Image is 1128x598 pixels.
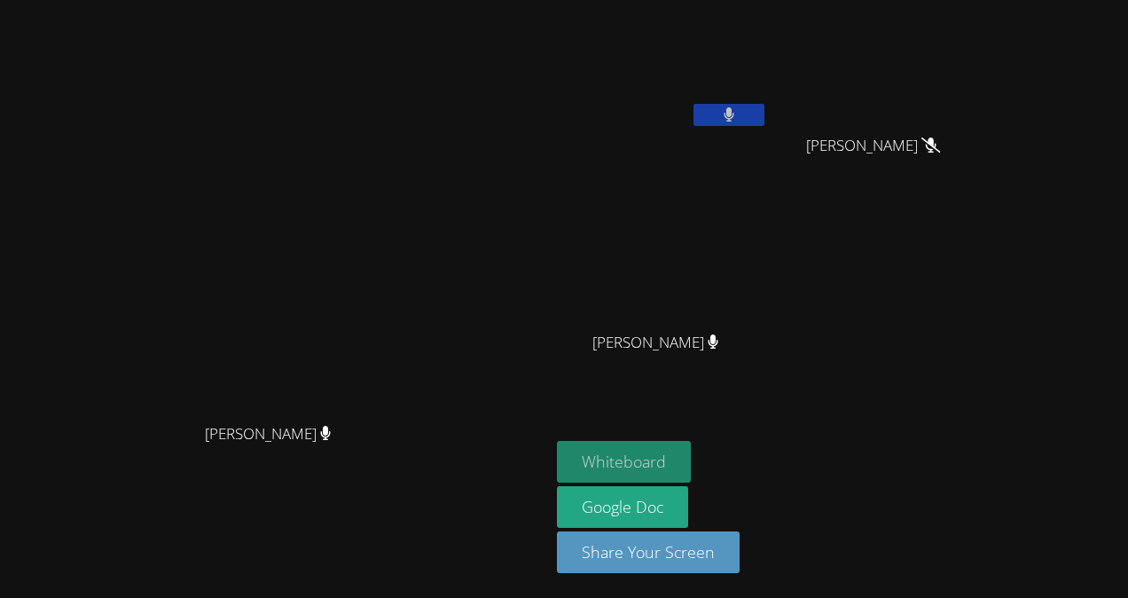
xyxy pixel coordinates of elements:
[592,330,719,356] span: [PERSON_NAME]
[557,531,740,573] button: Share Your Screen
[205,421,332,447] span: [PERSON_NAME]
[557,441,691,483] button: Whiteboard
[557,486,688,528] a: Google Doc
[806,133,940,159] span: [PERSON_NAME]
